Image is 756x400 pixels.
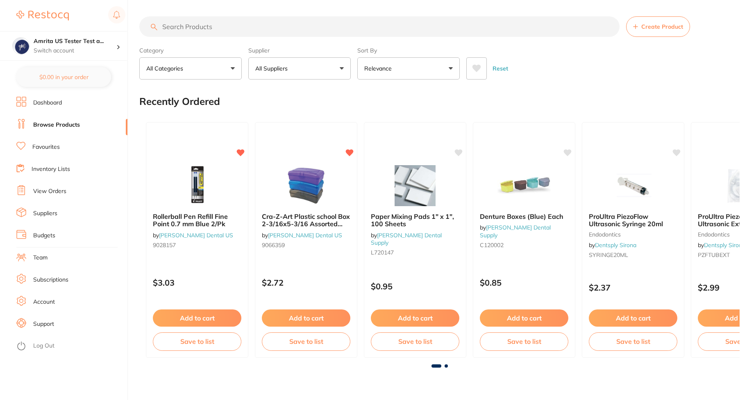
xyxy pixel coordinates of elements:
p: Switch account [34,47,116,55]
b: Rollerball Pen Refill Fine Point 0.7 mm Blue 2/Pk [153,213,241,228]
input: Search Products [139,16,620,37]
p: $2.72 [262,278,350,287]
button: Add to cart [371,309,459,327]
a: Support [33,320,54,328]
button: Add to cart [262,309,350,327]
a: Browse Products [33,121,80,129]
a: Restocq Logo [16,6,69,25]
p: All Categories [146,64,186,73]
p: Relevance [364,64,395,73]
a: Budgets [33,232,55,240]
p: $2.37 [589,283,677,292]
span: Create Product [641,23,683,30]
img: ProUltra PiezoFlow Ultrasonic Syringe 20ml [606,165,660,206]
button: Reset [490,57,511,80]
button: Save to list [480,332,568,350]
button: Save to list [589,332,677,350]
button: All Suppliers [248,57,351,80]
span: by [698,241,745,249]
span: by [262,232,342,239]
a: Dentsply Sirona [595,241,636,249]
a: Inventory Lists [32,165,70,173]
p: $3.03 [153,278,241,287]
button: $0.00 in your order [16,67,111,87]
a: Subscriptions [33,276,68,284]
b: Cra-Z-Art Plastic school Box 2-3/16x5-3/16 Assorted Color Ea [262,213,350,228]
small: 9028157 [153,242,241,248]
a: View Orders [33,187,66,195]
img: Denture Boxes (Blue) Each [497,165,551,206]
a: [PERSON_NAME] Dental Supply [371,232,442,246]
span: by [371,232,442,246]
img: Amrita US Tester Test account [13,38,29,54]
button: Save to list [262,332,350,350]
img: Rollerball Pen Refill Fine Point 0.7 mm Blue 2/Pk [170,165,224,206]
button: Add to cart [153,309,241,327]
a: Favourites [32,143,60,151]
p: All Suppliers [255,64,291,73]
span: by [589,241,636,249]
a: Suppliers [33,209,57,218]
h4: Amrita US Tester Test account [34,37,116,45]
label: Sort By [357,47,460,54]
button: All Categories [139,57,242,80]
button: Log Out [16,340,125,353]
p: $0.85 [480,278,568,287]
a: [PERSON_NAME] Dental US [268,232,342,239]
label: Category [139,47,242,54]
img: Restocq Logo [16,11,69,20]
img: Cra-Z-Art Plastic school Box 2-3/16x5-3/16 Assorted Color Ea [279,165,333,206]
button: Relevance [357,57,460,80]
button: Add to cart [589,309,677,327]
label: Supplier [248,47,351,54]
button: Create Product [626,16,690,37]
p: $0.95 [371,282,459,291]
h2: Recently Ordered [139,96,220,107]
a: Dentsply Sirona [704,241,745,249]
a: Dashboard [33,99,62,107]
a: Log Out [33,342,54,350]
a: [PERSON_NAME] Dental US [159,232,233,239]
small: 9066359 [262,242,350,248]
small: SYRINGE20ML [589,252,677,258]
small: endodontics [589,231,677,238]
img: Paper Mixing Pads 1" x 1", 100 Sheets [388,165,442,206]
a: Account [33,298,55,306]
button: Save to list [371,332,459,350]
a: [PERSON_NAME] Dental Supply [480,224,551,239]
button: Save to list [153,332,241,350]
small: C120002 [480,242,568,248]
b: ProUltra PiezoFlow Ultrasonic Syringe 20ml [589,213,677,228]
span: by [480,224,551,239]
a: Team [33,254,48,262]
b: Paper Mixing Pads 1" x 1", 100 Sheets [371,213,459,228]
b: Denture Boxes (Blue) Each [480,213,568,220]
small: L720147 [371,249,459,256]
span: by [153,232,233,239]
button: Add to cart [480,309,568,327]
